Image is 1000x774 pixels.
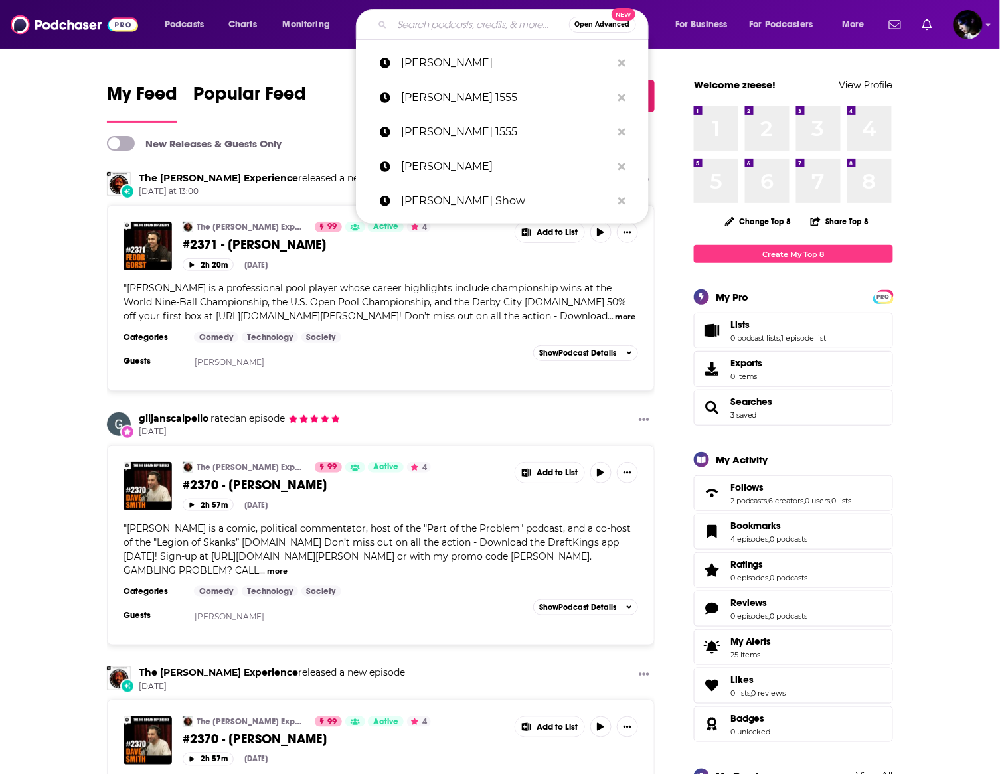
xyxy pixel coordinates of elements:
p: donald trump [401,149,612,184]
span: 99 [327,716,337,729]
span: Likes [730,674,754,686]
a: 0 episodes [730,611,769,621]
a: 1 episode list [782,333,827,343]
span: Add to List [537,228,578,238]
span: ... [608,310,614,322]
a: Ratings [699,561,725,580]
a: The [PERSON_NAME] Experience [197,222,306,232]
a: Welcome zreese! [694,78,776,91]
a: [PERSON_NAME] [356,46,649,80]
img: #2370 - Dave Smith [124,462,172,510]
div: [DATE] [244,755,268,764]
button: 4 [407,716,431,727]
span: [PERSON_NAME] is a professional pool player whose career highlights include championship wins at ... [124,282,626,322]
h3: Guests [124,356,183,366]
a: giljanscalpello [107,412,131,436]
img: The Joe Rogan Experience [107,666,131,690]
button: 4 [407,462,431,473]
a: Badges [730,712,771,724]
div: New Episode [120,679,135,694]
span: New [612,8,635,21]
a: Badges [699,715,725,734]
img: The Joe Rogan Experience [183,716,193,727]
a: Lists [699,321,725,340]
span: , [769,611,770,621]
span: Open Advanced [575,21,630,28]
a: 0 episodes [730,573,769,582]
span: Show Podcast Details [539,603,616,612]
span: Add to List [537,468,578,478]
span: , [831,496,832,505]
button: Show More Button [515,463,584,483]
img: #2371 - Fedor Gorst [124,222,172,270]
div: [DATE] [244,501,268,510]
a: Reviews [699,599,725,618]
span: Exports [699,360,725,378]
a: The Joe Rogan Experience [139,666,298,678]
span: For Podcasters [750,15,813,34]
button: 2h 20m [183,258,234,271]
a: 0 podcast lists [730,333,780,343]
a: The [PERSON_NAME] Experience [197,716,306,727]
a: 0 podcasts [770,534,808,544]
span: 0 items [730,372,763,381]
span: [DATE] at 13:00 [139,186,405,197]
a: My Feed [107,82,177,123]
h3: Guests [124,610,183,621]
a: 0 podcasts [770,611,808,621]
span: ... [259,564,265,576]
button: ShowPodcast Details [533,599,638,615]
h3: released a new episode [139,172,405,185]
a: Charts [220,14,265,35]
a: Podchaser - Follow, Share and Rate Podcasts [11,12,138,37]
a: New Releases & Guests Only [107,136,282,151]
div: New Rating [120,425,135,439]
a: Exports [694,351,893,387]
a: Comedy [194,586,238,597]
a: [PERSON_NAME] [356,149,649,184]
span: Badges [694,706,893,742]
span: [PERSON_NAME] is a comic, political commentator, host of the "Part of the Problem" podcast, and a... [124,522,631,576]
span: Charts [228,15,257,34]
span: Active [373,220,398,234]
span: Searches [730,396,773,408]
a: Bookmarks [730,520,808,532]
a: The Joe Rogan Experience [183,462,193,473]
span: rated [210,412,235,424]
button: Open AdvancedNew [569,17,636,33]
div: New Episode [120,184,135,198]
span: 99 [327,461,337,474]
button: open menu [274,14,347,35]
button: open menu [741,14,833,35]
span: Ratings [730,558,764,570]
div: [DATE] [244,260,268,270]
a: [PERSON_NAME] 1555 [356,80,649,115]
span: Bookmarks [694,514,893,550]
span: , [780,333,782,343]
span: Exports [730,357,763,369]
a: Create My Top 8 [694,245,893,263]
button: Share Top 8 [810,208,870,234]
a: Reviews [730,597,808,609]
img: User Profile [954,10,983,39]
span: Likes [694,668,893,704]
span: Logged in as zreese [954,10,983,39]
button: open menu [155,14,221,35]
a: Searches [699,398,725,417]
p: joe rogan 1555 [401,115,612,149]
span: Searches [694,390,893,426]
span: " [124,522,631,576]
a: 2 podcasts [730,496,768,505]
span: #2371 - [PERSON_NAME] [183,236,326,253]
h3: released a new episode [139,666,405,679]
a: [PERSON_NAME] 1555 [356,115,649,149]
span: Monitoring [283,15,330,34]
span: My Alerts [699,638,725,657]
span: , [769,573,770,582]
span: 99 [327,220,337,234]
span: , [804,496,805,505]
button: Change Top 8 [717,213,799,230]
a: Follows [730,481,852,493]
a: giljanscalpello [139,412,208,424]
